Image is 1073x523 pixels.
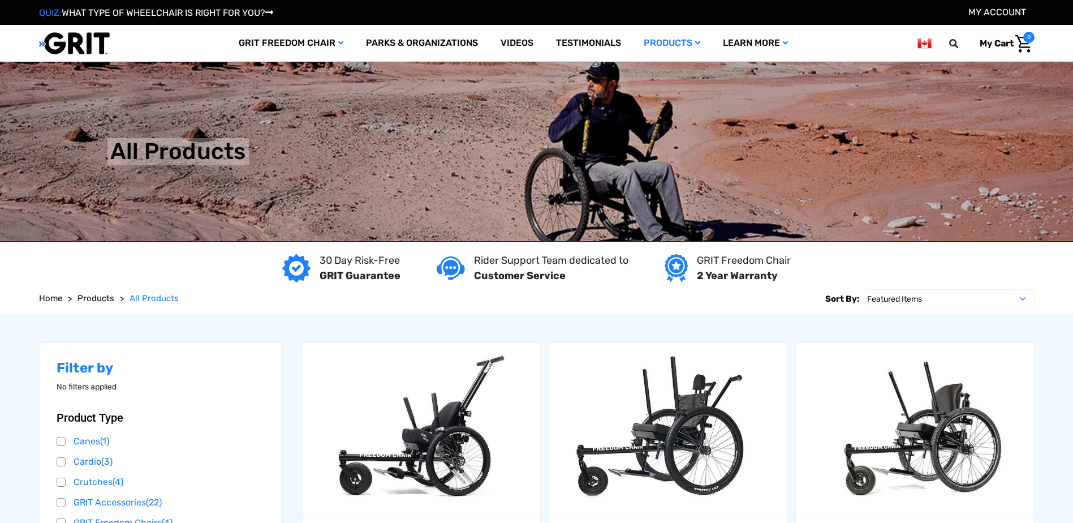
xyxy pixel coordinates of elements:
[227,25,355,62] a: GRIT Freedom Chair
[971,32,1035,55] a: Cart with 0 items
[632,25,712,62] a: Products
[130,292,179,305] a: All Products
[474,269,566,282] strong: Customer Service
[320,253,400,268] p: 30 Day Risk-Free
[796,343,1033,516] a: GRIT Freedom Chair: Pro,$5,495.00
[796,350,1033,508] img: GRIT Freedom Chair Pro: the Pro model shown including contoured Invacare Matrx seatback, Spinergy...
[545,25,632,62] a: Testimonials
[113,477,123,487] span: (4)
[101,456,113,467] span: (3)
[57,360,265,376] h2: Filter by
[712,25,799,62] a: Learn More
[303,343,540,516] a: GRIT Junior,$4,995.00
[39,292,62,305] a: Home
[57,433,265,450] a: Canes(1)
[110,138,246,165] h1: All Products
[968,7,1026,18] a: Account
[665,254,688,282] img: Year warranty
[57,411,265,425] button: Product Type
[146,497,162,508] span: (22)
[549,343,787,516] a: GRIT Freedom Chair: Spartan,$3,995.00
[39,32,110,55] img: GRIT All-Terrain Wheelchair and Mobility Equipment
[355,25,489,62] a: Parks & Organizations
[57,494,265,511] a: GRIT Accessories(22)
[1015,35,1032,53] img: Cart
[57,411,123,425] span: Product Type
[825,289,859,308] label: Sort By:
[77,293,114,303] span: Products
[39,7,62,18] span: QUIZ:
[697,269,778,282] strong: 2 Year Warranty
[954,32,971,55] input: Search
[980,38,1014,49] span: My Cart
[39,7,273,18] a: QUIZ:WHAT TYPE OF WHEELCHAIR IS RIGHT FOR YOU?
[474,253,628,268] p: Rider Support Team dedicated to
[1023,32,1035,43] span: 0
[320,269,400,282] strong: GRIT Guarantee
[57,381,265,393] p: No filters applied
[130,293,179,303] span: All Products
[697,253,791,268] p: GRIT Freedom Chair
[282,254,311,282] img: GRIT Guarantee
[77,292,114,305] a: Products
[57,474,265,491] a: Crutches(4)
[549,350,787,508] img: GRIT Freedom Chair: Spartan
[917,36,931,50] img: ca.png
[303,350,540,508] img: GRIT Junior: GRIT Freedom Chair all terrain wheelchair engineered specifically for kids
[437,256,465,280] img: Customer service
[39,293,62,303] span: Home
[100,436,109,447] span: (1)
[57,453,265,470] a: Cardio(3)
[489,25,545,62] a: Videos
